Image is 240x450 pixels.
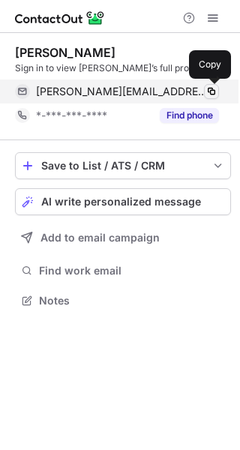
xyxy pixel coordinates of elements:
button: Add to email campaign [15,224,231,251]
img: ContactOut v5.3.10 [15,9,105,27]
button: Notes [15,290,231,311]
div: Sign in to view [PERSON_NAME]’s full profile [15,61,231,75]
button: Find work email [15,260,231,281]
button: Reveal Button [160,108,219,123]
span: AI write personalized message [41,196,201,208]
span: Add to email campaign [40,232,160,244]
span: Notes [39,294,225,307]
button: save-profile-one-click [15,152,231,179]
span: [PERSON_NAME][EMAIL_ADDRESS][PERSON_NAME][DOMAIN_NAME] [36,85,208,98]
button: AI write personalized message [15,188,231,215]
span: Find work email [39,264,225,277]
div: Save to List / ATS / CRM [41,160,205,172]
div: [PERSON_NAME] [15,45,115,60]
